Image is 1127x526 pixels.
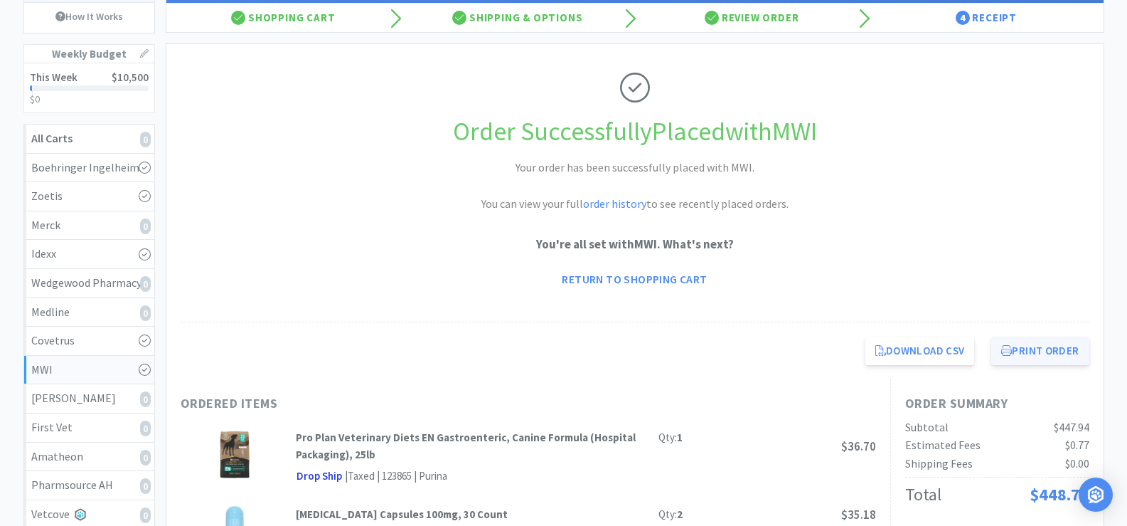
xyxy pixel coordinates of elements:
[24,269,154,298] a: Wedgewood Pharmacy0
[24,356,154,385] a: MWI
[31,448,147,466] div: Amatheon
[31,332,147,350] div: Covetrus
[905,455,973,473] div: Shipping Fees
[552,265,717,293] a: Return to Shopping Cart
[1065,438,1089,452] span: $0.77
[30,72,78,83] h2: This Week
[140,507,151,523] i: 0
[140,450,151,465] i: 0
[905,481,941,508] div: Total
[30,93,40,105] span: $0
[1054,420,1089,434] span: $447.94
[24,471,154,500] a: Pharmsource AH0
[24,384,154,414] a: [PERSON_NAME]0
[24,414,154,443] a: First Vet0
[31,303,147,322] div: Medline
[583,196,646,211] a: order history
[140,421,151,436] i: 0
[181,394,607,414] h1: Ordered Items
[956,11,970,25] span: 4
[24,125,154,154] a: All Carts0
[865,337,975,365] a: Download CSV
[296,431,636,461] strong: Pro Plan Veterinary Diets EN Gastroenteric, Canine Formula (Hospital Packaging), 25lb
[841,507,876,522] span: $35.18
[112,70,149,84] span: $10,500
[31,361,147,379] div: MWI
[658,429,683,446] div: Qty:
[24,443,154,472] a: Amatheon0
[677,507,683,521] strong: 2
[296,468,343,485] span: Drop Ship
[31,245,147,263] div: Idexx
[166,4,401,32] div: Shopping Cart
[635,4,870,32] div: Review Order
[422,159,848,214] h2: Your order has been successfully placed with MWI. You can view your full to see recently placed o...
[31,131,73,145] strong: All Carts
[869,4,1104,32] div: Receipt
[24,327,154,356] a: Covetrus
[905,436,981,455] div: Estimated Fees
[841,438,876,454] span: $36.70
[31,274,147,293] div: Wedgewood Pharmacy
[24,211,154,241] a: Merck0
[31,505,147,524] div: Vetcove
[1079,478,1113,512] div: Open Intercom Messenger
[658,506,683,523] div: Qty:
[24,154,154,183] a: Boehringer Ingelheim
[140,132,151,147] i: 0
[31,419,147,437] div: First Vet
[140,478,151,494] i: 0
[31,389,147,408] div: [PERSON_NAME]
[24,45,154,63] h1: Weekly Budget
[31,476,147,495] div: Pharmsource AH
[31,216,147,235] div: Merck
[24,240,154,269] a: Idexx
[296,507,508,521] strong: [MEDICAL_DATA] Capsules 100mg, 30 Count
[181,111,1089,152] h1: Order Successfully Placed with MWI
[31,159,147,177] div: Boehringer Ingelheim
[210,429,260,479] img: 5c8ff28e291b42928ef43f9e94d76ebc_706598.png
[24,63,154,112] a: This Week$10,500$0
[1030,483,1089,505] span: $448.71
[140,276,151,292] i: 0
[140,219,151,234] i: 0
[24,3,154,30] a: How It Works
[400,4,635,32] div: Shipping & Options
[140,391,151,407] i: 0
[905,419,949,437] div: Subtotal
[343,468,447,485] div: | Taxed | 123865 | Purina
[677,431,683,444] strong: 1
[181,235,1089,254] p: You're all set with MWI . What's next?
[991,337,1089,365] button: Print Order
[905,394,1089,414] h1: Order Summary
[140,305,151,321] i: 0
[1065,456,1089,470] span: $0.00
[24,182,154,211] a: Zoetis
[31,187,147,206] div: Zoetis
[24,298,154,327] a: Medline0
